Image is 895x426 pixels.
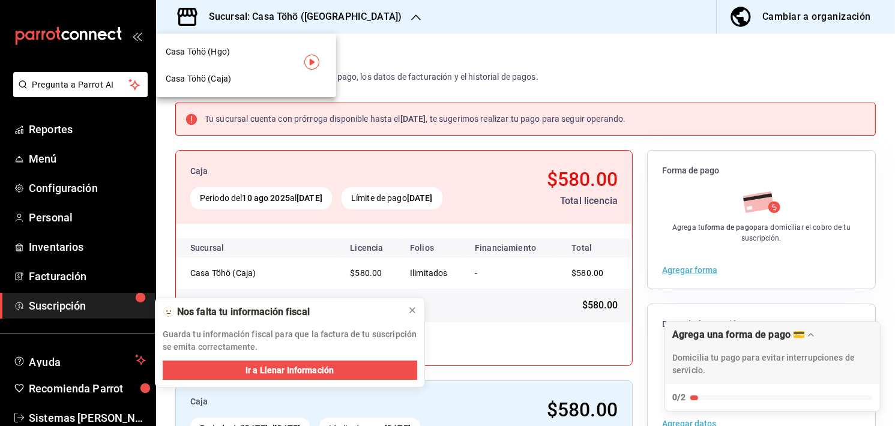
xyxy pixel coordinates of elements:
div: Drag to move checklist [665,322,880,384]
p: Guarda tu información fiscal para que la factura de tu suscripción se emita correctamente. [163,328,417,353]
span: Casa Töhö (Caja) [166,73,231,85]
button: Expand Checklist [665,322,880,411]
span: Ir a Llenar Información [246,364,334,377]
span: Casa Töhö (Hgo) [166,46,230,58]
img: Tooltip marker [304,55,319,70]
div: Agrega una forma de pago 💳 [664,321,881,412]
div: Casa Töhö (Caja) [156,65,336,92]
div: 🫥 Nos falta tu información fiscal [163,305,398,319]
div: Casa Töhö (Hgo) [156,38,336,65]
div: Agrega una forma de pago 💳 [672,329,805,340]
div: 0/2 [672,391,686,404]
p: Domicilia tu pago para evitar interrupciones de servicio. [672,352,873,377]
